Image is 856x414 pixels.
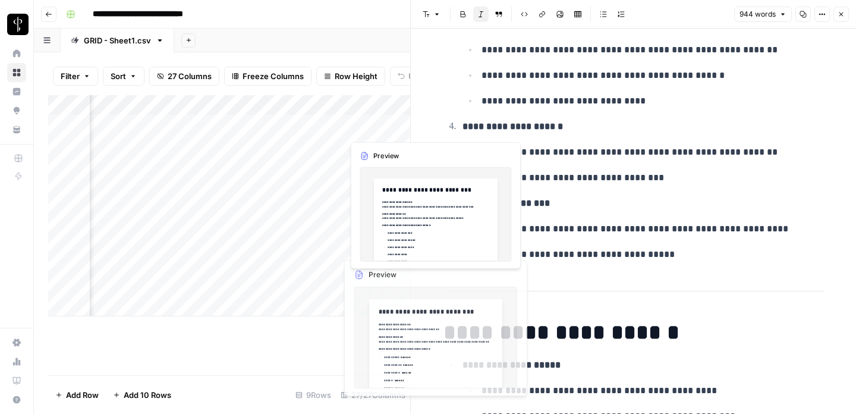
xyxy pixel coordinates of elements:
[7,371,26,390] a: Learning Hub
[739,9,776,20] span: 944 words
[66,389,99,401] span: Add Row
[7,82,26,101] a: Insights
[734,7,792,22] button: 944 words
[390,67,436,86] button: Undo
[111,70,126,82] span: Sort
[224,67,311,86] button: Freeze Columns
[7,14,29,35] img: LP Production Workloads Logo
[7,120,26,139] a: Your Data
[7,63,26,82] a: Browse
[7,101,26,120] a: Opportunities
[7,10,26,39] button: Workspace: LP Production Workloads
[335,70,377,82] span: Row Height
[124,389,171,401] span: Add 10 Rows
[61,29,174,52] a: GRID - Sheet1.csv
[84,34,151,46] div: GRID - Sheet1.csv
[336,385,410,404] div: 27/27 Columns
[149,67,219,86] button: 27 Columns
[106,385,178,404] button: Add 10 Rows
[291,385,336,404] div: 9 Rows
[48,385,106,404] button: Add Row
[53,67,98,86] button: Filter
[7,390,26,409] button: Help + Support
[243,70,304,82] span: Freeze Columns
[7,352,26,371] a: Usage
[61,70,80,82] span: Filter
[316,67,385,86] button: Row Height
[7,44,26,63] a: Home
[103,67,144,86] button: Sort
[7,333,26,352] a: Settings
[168,70,212,82] span: 27 Columns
